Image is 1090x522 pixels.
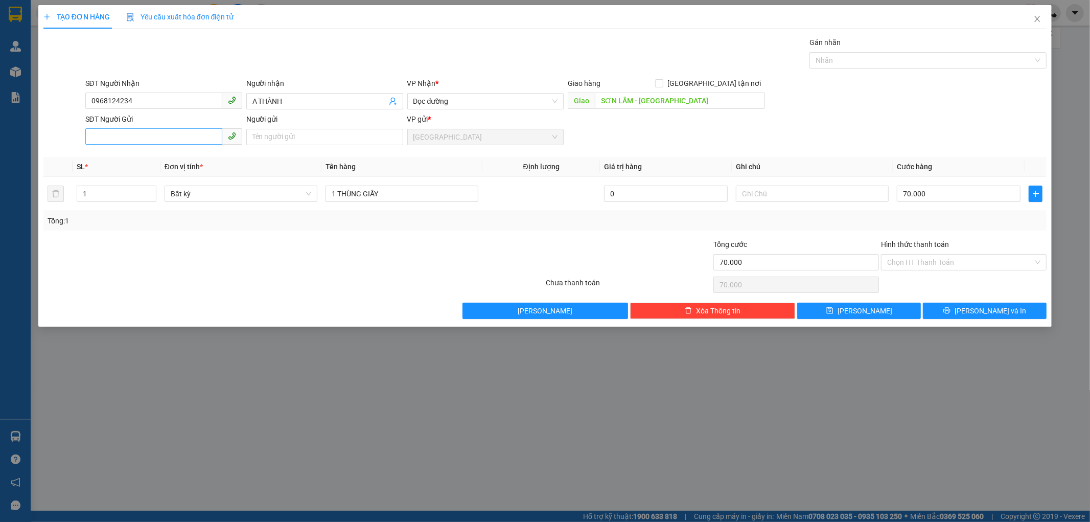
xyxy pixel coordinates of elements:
[171,186,311,201] span: Bất kỳ
[881,240,949,248] label: Hình thức thanh toán
[407,114,564,125] div: VP gửi
[568,79,600,87] span: Giao hàng
[518,305,572,316] span: [PERSON_NAME]
[923,303,1047,319] button: printer[PERSON_NAME] và In
[604,163,642,171] span: Giá trị hàng
[809,38,841,47] label: Gán nhãn
[85,78,242,89] div: SĐT Người Nhận
[663,78,765,89] span: [GEOGRAPHIC_DATA] tận nơi
[48,215,421,226] div: Tổng: 1
[1033,15,1041,23] span: close
[732,157,893,177] th: Ghi chú
[1023,5,1052,34] button: Close
[228,132,236,140] span: phone
[897,163,932,171] span: Cước hàng
[545,277,713,295] div: Chưa thanh toán
[696,305,740,316] span: Xóa Thông tin
[165,163,203,171] span: Đơn vị tính
[838,305,892,316] span: [PERSON_NAME]
[797,303,921,319] button: save[PERSON_NAME]
[228,96,236,104] span: phone
[43,13,110,21] span: TẠO ĐƠN HÀNG
[407,79,436,87] span: VP Nhận
[713,240,747,248] span: Tổng cước
[85,114,242,125] div: SĐT Người Gửi
[389,97,397,105] span: user-add
[413,129,558,145] span: Sài Gòn
[48,186,64,202] button: delete
[943,307,950,315] span: printer
[595,93,765,109] input: Dọc đường
[1029,186,1042,202] button: plus
[246,114,403,125] div: Người gửi
[326,163,356,171] span: Tên hàng
[685,307,692,315] span: delete
[246,78,403,89] div: Người nhận
[826,307,833,315] span: save
[604,186,728,202] input: 0
[955,305,1026,316] span: [PERSON_NAME] và In
[568,93,595,109] span: Giao
[77,163,85,171] span: SL
[462,303,628,319] button: [PERSON_NAME]
[630,303,796,319] button: deleteXóa Thông tin
[126,13,134,21] img: icon
[736,186,889,202] input: Ghi Chú
[1029,190,1042,198] span: plus
[43,13,51,20] span: plus
[413,94,558,109] span: Dọc đường
[326,186,478,202] input: VD: Bàn, Ghế
[523,163,560,171] span: Định lượng
[126,13,234,21] span: Yêu cầu xuất hóa đơn điện tử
